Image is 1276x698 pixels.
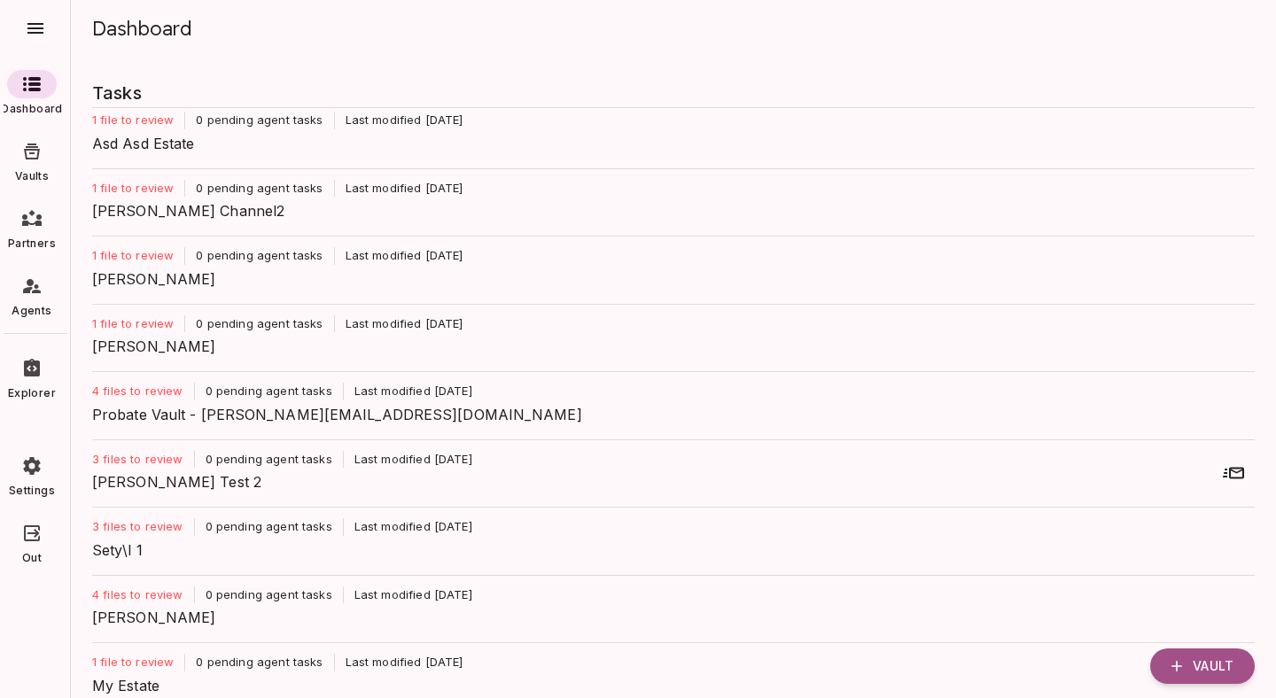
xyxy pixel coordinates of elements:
[92,586,194,604] p: 4 files to review
[335,112,463,129] p: Last modified [DATE]
[344,451,472,469] p: Last modified [DATE]
[92,675,1241,696] span: My Estate
[185,247,333,265] p: 0 pending agent tasks
[344,518,472,536] p: Last modified [DATE]
[92,268,1241,290] span: [PERSON_NAME]
[185,315,333,333] p: 0 pending agent tasks
[195,518,343,536] p: 0 pending agent tasks
[92,133,1241,154] span: Asd Asd Estate
[335,315,463,333] p: Last modified [DATE]
[22,551,42,565] span: Out
[92,112,184,129] p: 1 file to review
[15,169,49,183] span: Vaults
[1150,648,1255,684] button: Vault
[92,200,1241,221] span: [PERSON_NAME] Channel2
[344,383,472,400] p: Last modified [DATE]
[92,16,192,41] span: Dashboard
[185,112,333,129] p: 0 pending agent tasks
[92,518,194,536] p: 3 files to review
[195,586,343,604] p: 0 pending agent tasks
[92,383,194,400] p: 4 files to review
[195,383,343,400] p: 0 pending agent tasks
[1216,455,1251,491] button: Send invite
[12,304,51,318] span: Agents
[92,180,184,198] p: 1 file to review
[92,539,1241,561] span: Sety\l 1
[8,386,56,400] span: Explorer
[92,607,1241,628] span: [PERSON_NAME]
[195,451,343,469] p: 0 pending agent tasks
[92,336,1241,357] span: [PERSON_NAME]
[335,247,463,265] p: Last modified [DATE]
[344,586,472,604] p: Last modified [DATE]
[92,451,194,469] p: 3 files to review
[92,79,1255,107] span: Tasks
[1,102,62,116] span: Dashboard
[92,247,184,265] p: 1 file to review
[9,484,55,498] span: Settings
[185,180,333,198] p: 0 pending agent tasks
[1193,658,1233,674] span: Vault
[335,180,463,198] p: Last modified [DATE]
[92,315,184,333] p: 1 file to review
[92,404,1241,425] span: Probate Vault - [PERSON_NAME][EMAIL_ADDRESS][DOMAIN_NAME]
[8,237,56,251] span: Partners
[92,471,1241,492] span: [PERSON_NAME] Test 2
